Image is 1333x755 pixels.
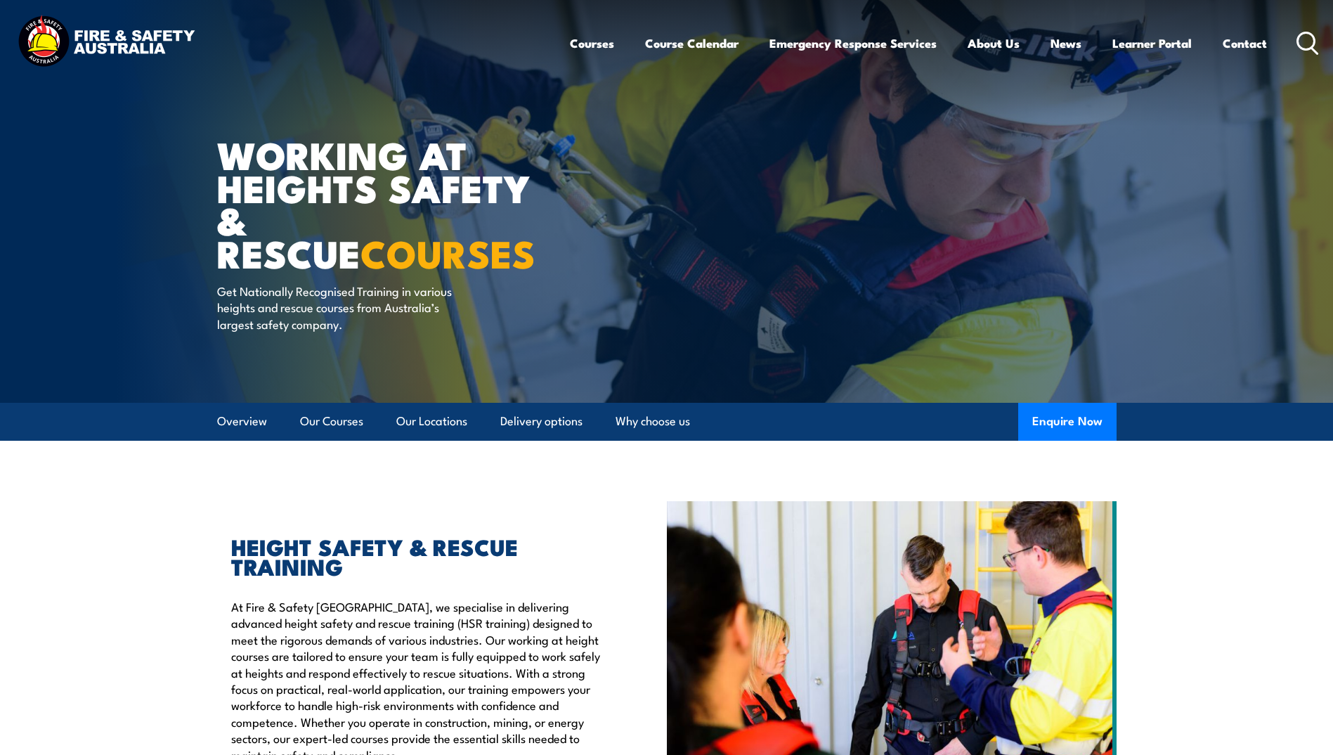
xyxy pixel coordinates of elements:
a: Overview [217,403,267,440]
p: Get Nationally Recognised Training in various heights and rescue courses from Australia’s largest... [217,283,474,332]
a: News [1051,25,1081,62]
h2: HEIGHT SAFETY & RESCUE TRAINING [231,536,602,576]
a: Emergency Response Services [769,25,937,62]
button: Enquire Now [1018,403,1117,441]
a: Delivery options [500,403,583,440]
a: Our Courses [300,403,363,440]
strong: COURSES [360,223,535,281]
a: About Us [968,25,1020,62]
a: Course Calendar [645,25,739,62]
a: Contact [1223,25,1267,62]
h1: WORKING AT HEIGHTS SAFETY & RESCUE [217,138,564,269]
a: Why choose us [616,403,690,440]
a: Our Locations [396,403,467,440]
a: Learner Portal [1112,25,1192,62]
a: Courses [570,25,614,62]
